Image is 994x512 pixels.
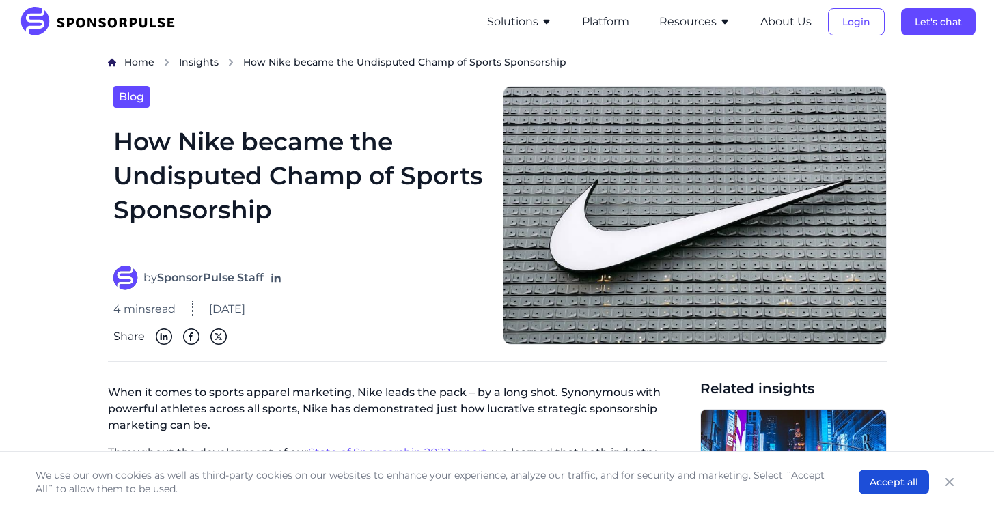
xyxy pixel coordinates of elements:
[659,14,730,30] button: Resources
[108,58,116,67] img: Home
[227,58,235,67] img: chevron right
[179,55,219,70] a: Insights
[210,328,227,345] img: Twitter
[700,379,887,398] span: Related insights
[243,55,566,69] span: How Nike became the Undisputed Champ of Sports Sponsorship
[582,16,629,28] a: Platform
[108,379,689,444] p: When it comes to sports apparel marketing, Nike leads the pack – by a long shot. Synonymous with ...
[859,470,929,494] button: Accept all
[143,270,264,286] span: by
[36,468,831,496] p: We use our own cookies as well as third-party cookies on our websites to enhance your experience,...
[113,328,145,345] span: Share
[503,86,887,345] img: When asked which brands lead sport marketing creativity, Nike rose to the top. Find out how the b...
[157,271,264,284] strong: SponsorPulse Staff
[760,14,812,30] button: About Us
[113,266,138,290] img: SponsorPulse Staff
[108,444,689,510] p: Throughout the development of our , we learned that both industry insiders and consumers alike co...
[156,328,172,345] img: Linkedin
[179,56,219,68] span: Insights
[760,16,812,28] a: About Us
[113,86,150,108] a: Blog
[582,14,629,30] button: Platform
[124,56,154,68] span: Home
[926,446,994,512] iframe: Chat Widget
[901,8,976,35] button: Let's chat
[163,58,171,67] img: chevron right
[308,446,487,459] a: State of Sponsorship 2022 report
[113,124,486,249] h1: How Nike became the Undisputed Champ of Sports Sponsorship
[828,16,885,28] a: Login
[183,328,199,345] img: Facebook
[209,301,245,317] span: [DATE]
[124,55,154,70] a: Home
[269,271,283,285] a: Follow on LinkedIn
[113,301,176,317] span: 4 mins read
[828,8,885,35] button: Login
[901,16,976,28] a: Let's chat
[19,7,185,37] img: SponsorPulse
[487,14,552,30] button: Solutions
